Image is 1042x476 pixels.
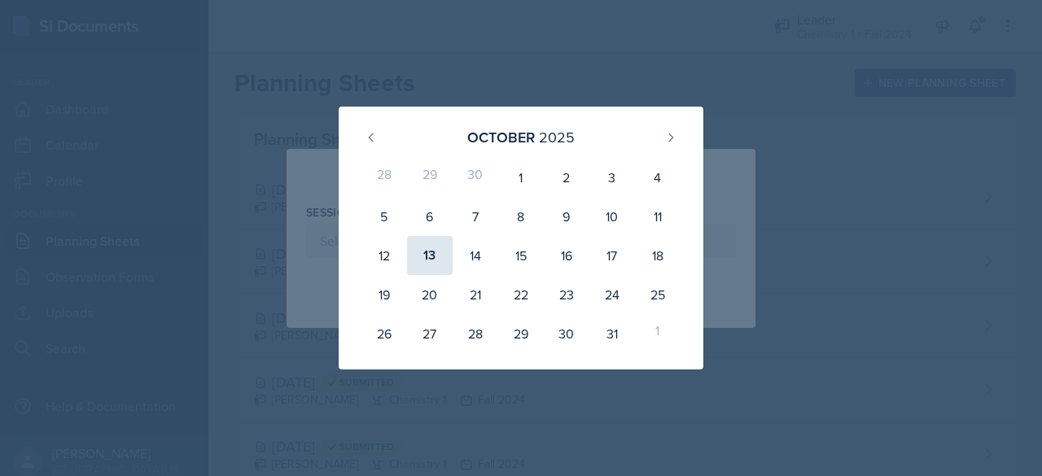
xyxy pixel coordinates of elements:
div: 29 [407,158,453,197]
div: 5 [361,197,407,236]
div: 2025 [539,126,575,148]
div: 9 [544,197,589,236]
div: 8 [498,197,544,236]
div: 30 [453,158,498,197]
div: 31 [589,314,635,353]
div: 3 [589,158,635,197]
div: 28 [361,158,407,197]
div: 28 [453,314,498,353]
div: 6 [407,197,453,236]
div: 20 [407,275,453,314]
div: 22 [498,275,544,314]
div: 11 [635,197,681,236]
div: 1 [635,314,681,353]
div: 25 [635,275,681,314]
div: 13 [407,236,453,275]
div: October [467,126,535,148]
div: 26 [361,314,407,353]
div: 30 [544,314,589,353]
div: 21 [453,275,498,314]
div: 15 [498,236,544,275]
div: 4 [635,158,681,197]
div: 24 [589,275,635,314]
div: 19 [361,275,407,314]
div: 27 [407,314,453,353]
div: 18 [635,236,681,275]
div: 12 [361,236,407,275]
div: 1 [498,158,544,197]
div: 2 [544,158,589,197]
div: 29 [498,314,544,353]
div: 7 [453,197,498,236]
div: 14 [453,236,498,275]
div: 23 [544,275,589,314]
div: 10 [589,197,635,236]
div: 17 [589,236,635,275]
div: 16 [544,236,589,275]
